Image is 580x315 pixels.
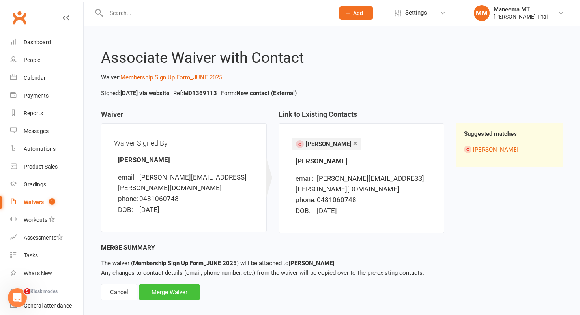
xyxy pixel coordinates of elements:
[10,87,83,105] a: Payments
[118,173,247,192] span: [PERSON_NAME][EMAIL_ADDRESS][PERSON_NAME][DOMAIN_NAME]
[24,217,47,223] div: Workouts
[24,163,58,170] div: Product Sales
[10,122,83,140] a: Messages
[296,157,348,165] strong: [PERSON_NAME]
[10,264,83,282] a: What's New
[24,234,63,241] div: Assessments
[353,137,357,150] a: ×
[104,7,329,19] input: Search...
[289,260,334,267] strong: [PERSON_NAME]
[473,146,518,153] a: [PERSON_NAME]
[236,90,297,97] strong: New contact (External)
[339,6,373,20] button: Add
[133,260,237,267] strong: Membership Sign Up Form_JUNE 2025
[353,10,363,16] span: Add
[24,146,56,152] div: Automations
[120,90,169,97] strong: [DATE] via website
[296,174,424,193] span: [PERSON_NAME][EMAIL_ADDRESS][PERSON_NAME][DOMAIN_NAME]
[10,51,83,69] a: People
[101,243,563,253] div: Merge Summary
[24,181,46,187] div: Gradings
[10,158,83,176] a: Product Sales
[139,284,200,300] div: Merge Waiver
[183,90,217,97] strong: M01369113
[101,284,137,300] div: Cancel
[101,50,563,66] h2: Associate Waiver with Contact
[101,111,267,123] h3: Waiver
[24,92,49,99] div: Payments
[464,130,517,137] strong: Suggested matches
[49,198,55,205] span: 1
[24,288,30,294] span: 5
[24,39,51,45] div: Dashboard
[101,259,563,277] p: Any changes to contact details (email, phone number, etc.) from the waiver will be copied over to...
[494,13,548,20] div: [PERSON_NAME] Thai
[317,196,356,204] span: 0481060748
[118,204,138,215] div: DOB:
[494,6,548,13] div: Maneema MT
[10,34,83,51] a: Dashboard
[296,195,315,205] div: phone:
[10,176,83,193] a: Gradings
[99,88,171,98] li: Signed:
[24,110,43,116] div: Reports
[24,270,52,276] div: What's New
[24,128,49,134] div: Messages
[279,111,444,123] h3: Link to Existing Contacts
[219,88,299,98] li: Form:
[118,193,138,204] div: phone:
[139,206,159,214] span: [DATE]
[10,229,83,247] a: Assessments
[101,260,336,267] span: The waiver ( ) will be attached to .
[24,199,44,205] div: Waivers
[10,297,83,315] a: General attendance kiosk mode
[114,136,254,150] div: Waiver Signed By
[101,73,563,82] p: Waiver:
[120,74,222,81] a: Membership Sign Up Form_JUNE 2025
[24,75,46,81] div: Calendar
[10,105,83,122] a: Reports
[317,207,337,215] span: [DATE]
[24,57,40,63] div: People
[118,172,138,183] div: email:
[10,193,83,211] a: Waivers 1
[10,211,83,229] a: Workouts
[8,288,27,307] iframe: Intercom live chat
[24,252,38,259] div: Tasks
[10,69,83,87] a: Calendar
[24,302,72,309] div: General attendance
[306,141,351,148] span: [PERSON_NAME]
[296,173,315,184] div: email:
[118,156,170,164] strong: [PERSON_NAME]
[474,5,490,21] div: MM
[9,8,29,28] a: Clubworx
[171,88,219,98] li: Ref:
[405,4,427,22] span: Settings
[10,247,83,264] a: Tasks
[139,195,179,202] span: 0481060748
[296,206,315,216] div: DOB:
[10,140,83,158] a: Automations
